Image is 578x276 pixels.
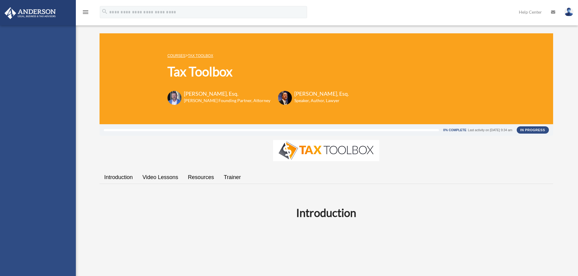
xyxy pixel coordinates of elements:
a: Video Lessons [138,169,183,186]
a: COURSES [167,54,185,58]
img: Anderson Advisors Platinum Portal [3,7,58,19]
a: Introduction [100,169,138,186]
img: User Pic [564,8,573,16]
img: Toby-circle-head.png [167,91,181,105]
a: Resources [183,169,219,186]
h3: [PERSON_NAME], Esq. [294,90,349,98]
i: menu [82,8,89,16]
div: In Progress [517,126,549,134]
h6: [PERSON_NAME] Founding Partner, Attorney [184,98,270,104]
a: Tax Toolbox [188,54,213,58]
a: Trainer [219,169,245,186]
h6: Speaker, Author, Lawyer [294,98,341,104]
h2: Introduction [103,205,549,220]
p: > [167,52,349,59]
a: menu [82,11,89,16]
h1: Tax Toolbox [167,63,349,81]
div: Last activity on [DATE] 9:34 am [468,128,512,132]
i: search [101,8,108,15]
div: 0% Complete [443,128,466,132]
h3: [PERSON_NAME], Esq. [184,90,270,98]
img: Scott-Estill-Headshot.png [278,91,292,105]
